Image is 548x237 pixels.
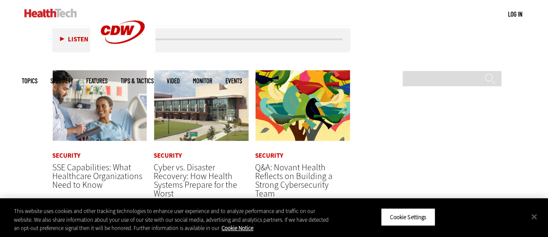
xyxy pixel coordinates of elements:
img: Home [24,9,77,17]
a: Log in [508,10,522,18]
a: Tips & Tactics [121,78,154,84]
img: abstract illustration of a tree [255,70,350,142]
a: Events [225,78,242,84]
span: Specialty [50,78,73,84]
a: SSE Capabilities: What Healthcare Organizations Need to Know [52,162,142,191]
span: Topics [22,78,37,84]
a: Q&A: Novant Health Reflects on Building a Strong Cybersecurity Team [255,162,333,200]
a: Features [86,78,108,84]
a: Cyber vs. Disaster Recovery: How Health Systems Prepare for the Worst [154,162,237,200]
img: University of Vermont Medical Center’s main campus [154,70,249,142]
a: MonITor [193,78,212,84]
div: This website uses cookies and other tracking technologies to enhance user experience and to analy... [14,207,329,233]
a: More information about your privacy [222,224,253,232]
a: Security [154,152,182,159]
a: Video [167,78,180,84]
img: Doctor speaking with patient [52,70,148,142]
span: More [255,78,273,84]
a: Security [52,152,81,159]
a: CDW [90,58,155,67]
div: User menu [508,10,522,19]
button: Close [524,207,544,226]
button: Cookie Settings [381,208,435,226]
a: Security [255,152,283,159]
